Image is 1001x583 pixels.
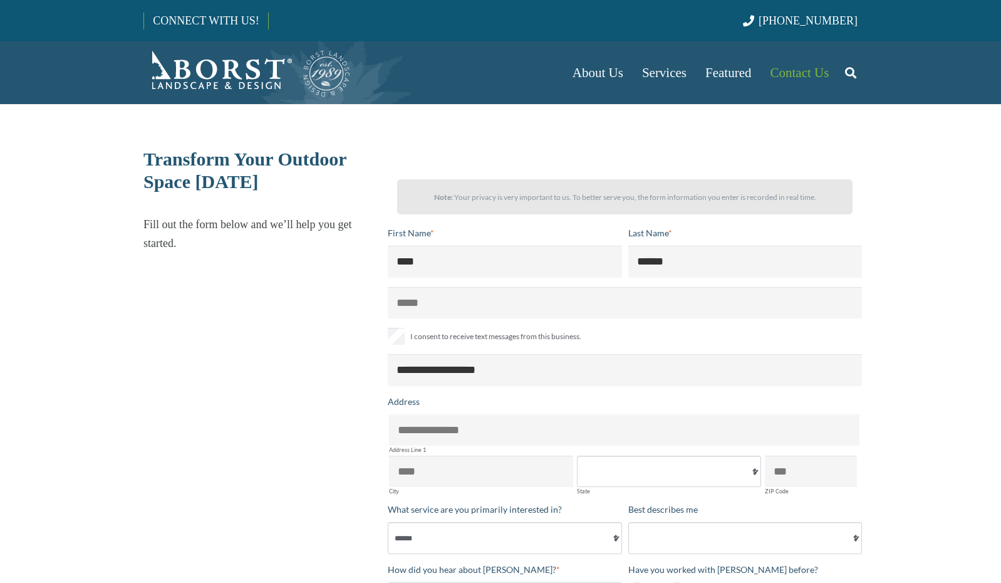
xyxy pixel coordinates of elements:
[388,564,556,575] span: How did you hear about [PERSON_NAME]?
[838,57,863,88] a: Search
[389,447,859,453] label: Address Line 1
[642,65,687,80] span: Services
[765,488,857,494] label: ZIP Code
[389,488,573,494] label: City
[388,522,622,554] select: What service are you primarily interested in?
[628,228,668,238] span: Last Name
[633,41,696,104] a: Services
[770,65,829,80] span: Contact Us
[759,14,858,27] span: [PHONE_NUMBER]
[388,228,430,238] span: First Name
[410,329,581,344] span: I consent to receive text messages from this business.
[143,149,346,192] span: Transform Your Outdoor Space [DATE]
[696,41,760,104] a: Featured
[408,188,841,207] p: Your privacy is very important to us. To better serve you, the form information you enter is reco...
[434,192,453,202] strong: Note:
[388,246,622,277] input: First Name*
[388,396,420,407] span: Address
[628,504,698,515] span: Best describes me
[388,504,562,515] span: What service are you primarily interested in?
[628,246,863,277] input: Last Name*
[143,215,377,253] p: Fill out the form below and we’ll help you get started.
[563,41,633,104] a: About Us
[705,65,751,80] span: Featured
[144,6,267,36] a: CONNECT WITH US!
[743,14,858,27] a: [PHONE_NUMBER]
[761,41,839,104] a: Contact Us
[628,564,818,575] span: Have you worked with [PERSON_NAME] before?
[628,522,863,554] select: Best describes me
[577,488,761,494] label: State
[388,328,405,345] input: I consent to receive text messages from this business.
[143,48,351,98] a: Borst-Logo
[573,65,623,80] span: About Us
